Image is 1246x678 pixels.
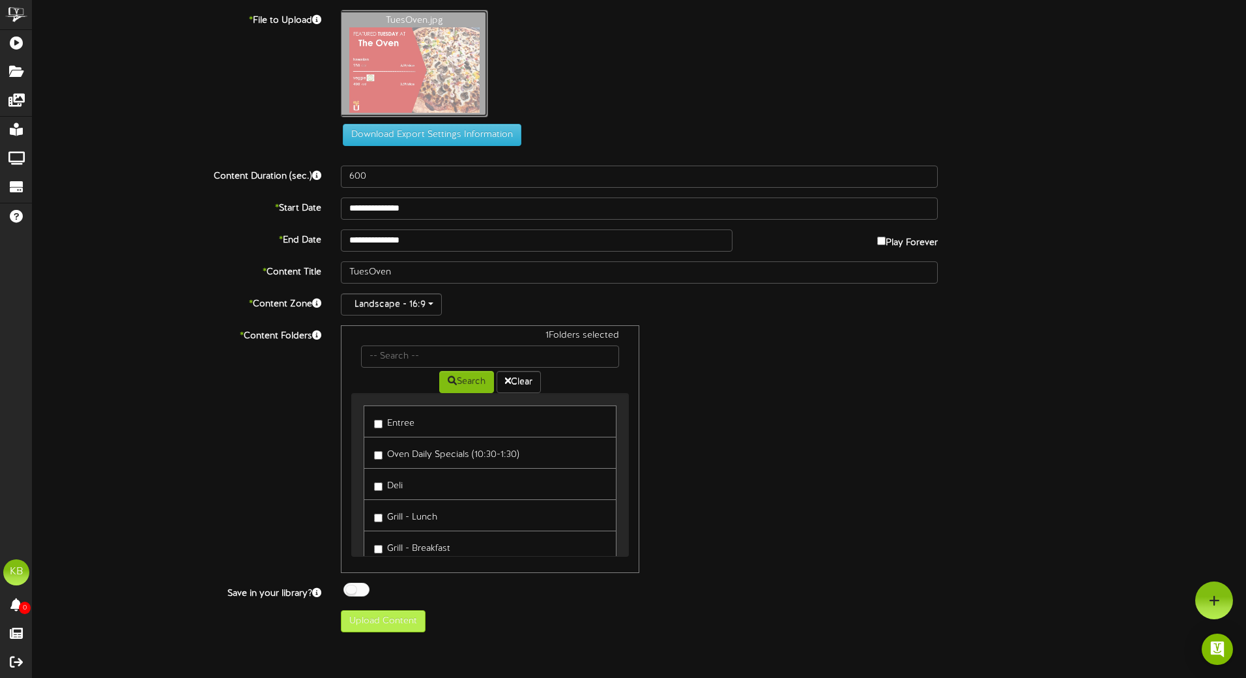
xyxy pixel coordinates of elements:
[23,325,331,343] label: Content Folders
[374,413,414,430] label: Entree
[374,420,383,428] input: Entree
[374,545,383,553] input: Grill - Breakfast
[374,482,383,491] input: Deli
[374,451,383,460] input: Oven Daily Specials (10:30-1:30)
[23,166,331,183] label: Content Duration (sec.)
[23,583,331,600] label: Save in your library?
[374,475,403,493] label: Deli
[19,602,31,614] span: 0
[877,229,938,250] label: Play Forever
[341,610,426,632] button: Upload Content
[23,10,331,27] label: File to Upload
[23,229,331,247] label: End Date
[3,559,29,585] div: KB
[1202,634,1233,665] div: Open Intercom Messenger
[877,237,886,245] input: Play Forever
[497,371,541,393] button: Clear
[439,371,494,393] button: Search
[374,507,437,524] label: Grill - Lunch
[361,346,619,368] input: -- Search --
[374,514,383,522] input: Grill - Lunch
[336,130,521,140] a: Download Export Settings Information
[374,444,519,462] label: Oven Daily Specials (10:30-1:30)
[343,124,521,146] button: Download Export Settings Information
[23,198,331,215] label: Start Date
[374,538,450,555] label: Grill - Breakfast
[341,261,938,284] input: Title of this Content
[23,293,331,311] label: Content Zone
[341,293,442,316] button: Landscape - 16:9
[23,261,331,279] label: Content Title
[351,329,629,346] div: 1 Folders selected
